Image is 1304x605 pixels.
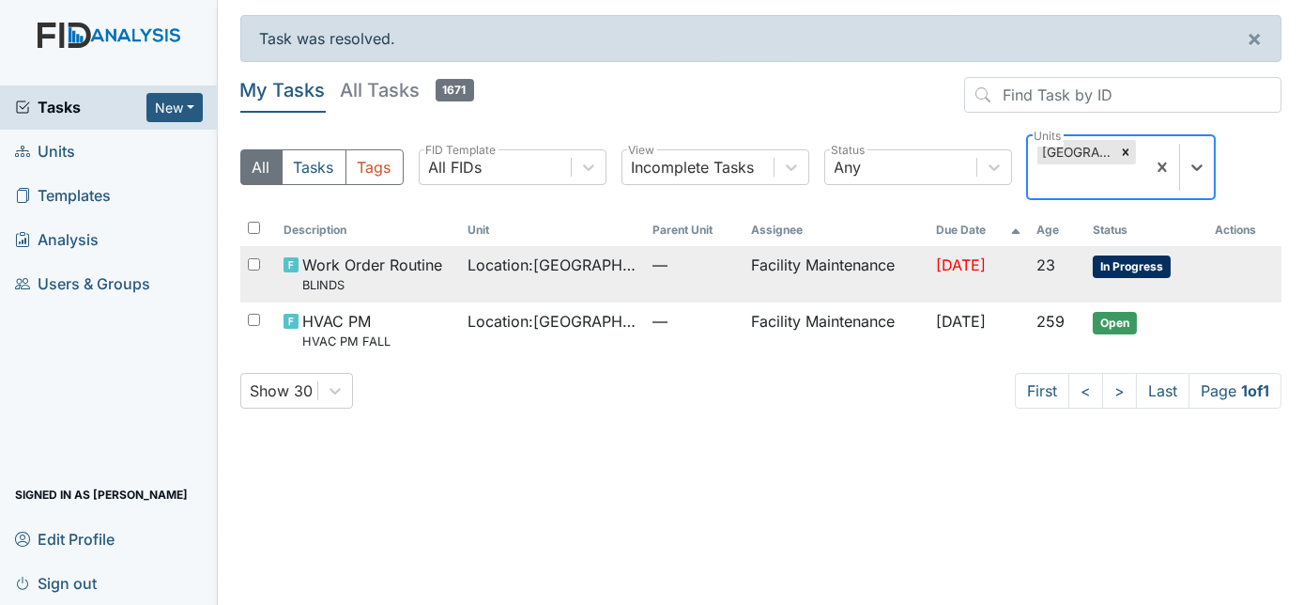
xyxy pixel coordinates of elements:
[744,246,928,302] td: Facility Maintenance
[1085,214,1207,246] th: Toggle SortBy
[282,149,346,185] button: Tasks
[15,181,111,210] span: Templates
[1093,312,1137,334] span: Open
[1102,373,1137,409] a: >
[1015,373,1069,409] a: First
[345,149,404,185] button: Tags
[240,77,326,103] h5: My Tasks
[936,256,986,274] span: [DATE]
[1093,256,1171,278] span: In Progress
[302,276,442,294] small: BLINDS
[1207,214,1281,246] th: Actions
[964,77,1281,113] input: Find Task by ID
[15,524,115,553] span: Edit Profile
[1036,312,1065,331] span: 259
[468,254,638,276] span: Location : [GEOGRAPHIC_DATA]
[15,96,146,118] a: Tasks
[1189,373,1281,409] span: Page
[302,310,391,350] span: HVAC PM HVAC PM FALL
[146,93,203,122] button: New
[15,270,150,299] span: Users & Groups
[652,310,736,333] span: —
[652,254,736,276] span: —
[429,156,483,178] div: All FIDs
[15,568,97,597] span: Sign out
[15,225,99,255] span: Analysis
[276,214,461,246] th: Toggle SortBy
[341,77,474,103] h5: All Tasks
[1068,373,1103,409] a: <
[1029,214,1085,246] th: Toggle SortBy
[835,156,862,178] div: Any
[248,222,260,234] input: Toggle All Rows Selected
[251,380,314,402] div: Show 30
[240,149,404,185] div: Type filter
[302,333,391,350] small: HVAC PM FALL
[928,214,1028,246] th: Toggle SortBy
[240,15,1282,62] div: Task was resolved.
[936,312,986,331] span: [DATE]
[1036,256,1055,274] span: 23
[1037,140,1115,164] div: [GEOGRAPHIC_DATA]
[744,214,928,246] th: Assignee
[15,137,75,166] span: Units
[744,302,928,358] td: Facility Maintenance
[15,480,188,509] span: Signed in as [PERSON_NAME]
[1136,373,1189,409] a: Last
[436,79,474,101] span: 1671
[1247,24,1262,52] span: ×
[302,254,442,294] span: Work Order Routine BLINDS
[1228,16,1281,61] button: ×
[240,149,283,185] button: All
[1241,381,1269,400] strong: 1 of 1
[1015,373,1281,409] nav: task-pagination
[468,310,638,333] span: Location : [GEOGRAPHIC_DATA]
[461,214,646,246] th: Toggle SortBy
[632,156,755,178] div: Incomplete Tasks
[645,214,744,246] th: Toggle SortBy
